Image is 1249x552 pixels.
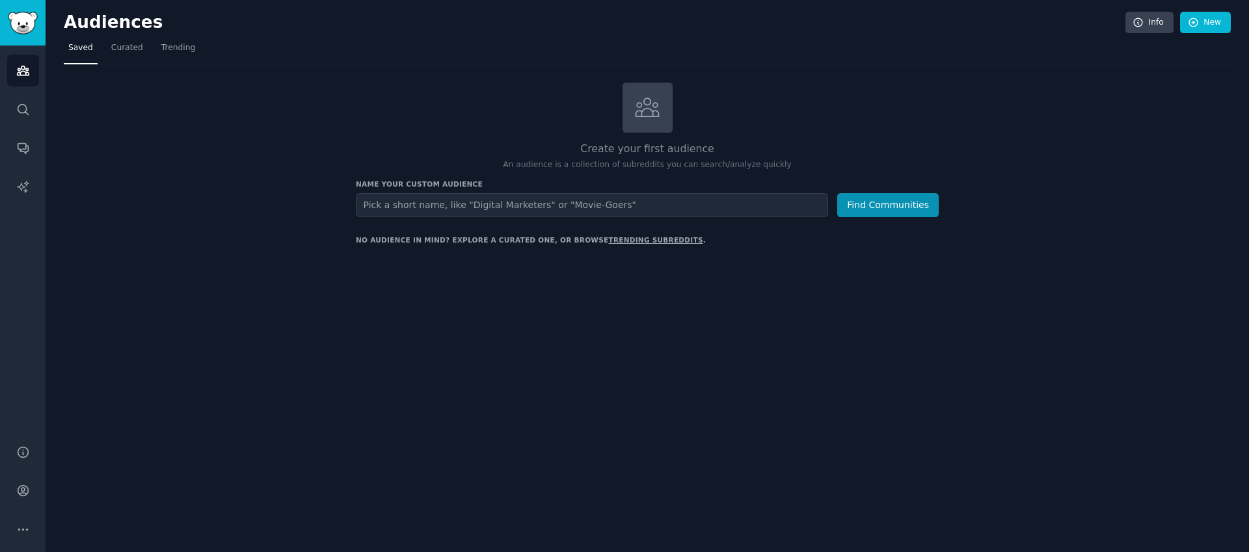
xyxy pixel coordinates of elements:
[356,179,939,189] h3: Name your custom audience
[356,141,939,157] h2: Create your first audience
[1180,12,1231,34] a: New
[64,38,98,64] a: Saved
[157,38,200,64] a: Trending
[356,159,939,171] p: An audience is a collection of subreddits you can search/analyze quickly
[64,12,1125,33] h2: Audiences
[8,12,38,34] img: GummySearch logo
[837,193,939,217] button: Find Communities
[111,42,143,54] span: Curated
[608,236,703,244] a: trending subreddits
[356,193,828,217] input: Pick a short name, like "Digital Marketers" or "Movie-Goers"
[356,235,706,244] div: No audience in mind? Explore a curated one, or browse .
[161,42,195,54] span: Trending
[1125,12,1174,34] a: Info
[68,42,93,54] span: Saved
[107,38,148,64] a: Curated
